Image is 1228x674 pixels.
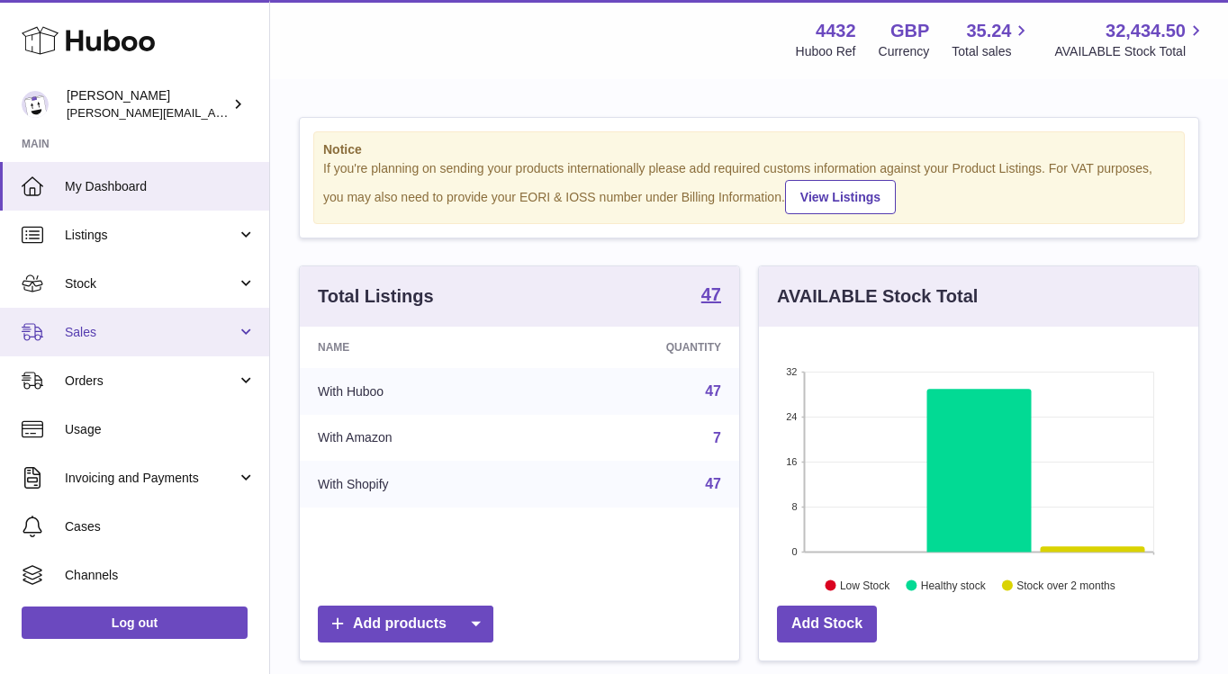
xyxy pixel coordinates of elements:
[701,285,721,303] strong: 47
[786,366,797,377] text: 32
[966,19,1011,43] span: 35.24
[890,19,929,43] strong: GBP
[796,43,856,60] div: Huboo Ref
[879,43,930,60] div: Currency
[713,430,721,445] a: 7
[65,373,237,390] span: Orders
[65,421,256,438] span: Usage
[791,546,797,557] text: 0
[1054,43,1206,60] span: AVAILABLE Stock Total
[323,141,1175,158] strong: Notice
[318,284,434,309] h3: Total Listings
[67,87,229,121] div: [PERSON_NAME]
[777,606,877,643] a: Add Stock
[921,579,987,591] text: Healthy stock
[777,284,978,309] h3: AVAILABLE Stock Total
[65,324,237,341] span: Sales
[300,368,540,415] td: With Huboo
[952,43,1032,60] span: Total sales
[300,461,540,508] td: With Shopify
[786,456,797,467] text: 16
[785,180,896,214] a: View Listings
[791,501,797,512] text: 8
[816,19,856,43] strong: 4432
[1016,579,1115,591] text: Stock over 2 months
[65,470,237,487] span: Invoicing and Payments
[701,285,721,307] a: 47
[840,579,890,591] text: Low Stock
[65,178,256,195] span: My Dashboard
[300,327,540,368] th: Name
[22,607,248,639] a: Log out
[323,160,1175,214] div: If you're planning on sending your products internationally please add required customs informati...
[65,518,256,535] span: Cases
[952,19,1032,60] a: 35.24 Total sales
[786,411,797,422] text: 24
[705,383,721,399] a: 47
[300,415,540,462] td: With Amazon
[1054,19,1206,60] a: 32,434.50 AVAILABLE Stock Total
[318,606,493,643] a: Add products
[705,476,721,491] a: 47
[540,327,739,368] th: Quantity
[1106,19,1186,43] span: 32,434.50
[65,275,237,292] span: Stock
[67,105,361,120] span: [PERSON_NAME][EMAIL_ADDRESS][DOMAIN_NAME]
[22,91,49,118] img: akhil@amalachai.com
[65,227,237,244] span: Listings
[65,567,256,584] span: Channels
